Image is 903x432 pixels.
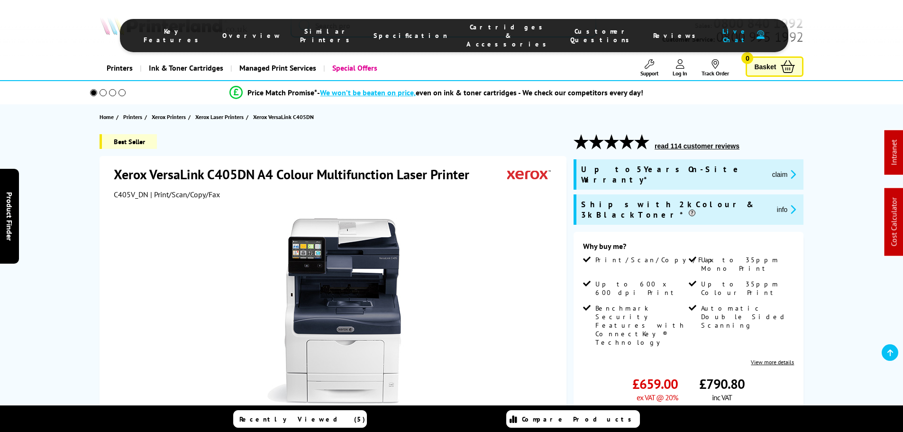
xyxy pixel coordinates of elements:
[323,56,384,80] a: Special Offers
[320,88,416,97] span: We won’t be beaten on price,
[673,59,687,77] a: Log In
[581,199,769,220] span: Ships with 2k Colour & 3k Black Toner*
[374,31,447,40] span: Specification
[712,393,732,402] span: inc VAT
[595,280,686,297] span: Up to 600 x 600 dpi Print
[652,142,742,150] button: read 114 customer reviews
[123,112,142,122] span: Printers
[583,241,794,256] div: Why buy me?
[317,88,643,97] div: - even on ink & toner cartridges - We check our competitors every day!
[637,393,678,402] span: ex VAT @ 20%
[699,375,745,393] span: £790.80
[230,56,323,80] a: Managed Print Services
[466,23,551,48] span: Cartridges & Accessories
[522,415,637,423] span: Compare Products
[241,218,427,404] img: Xerox VersaLink C405DN
[640,70,658,77] span: Support
[701,304,792,330] span: Automatic Double Sided Scanning
[702,59,729,77] a: Track Order
[233,410,367,428] a: Recently Viewed (5)
[300,27,355,44] span: Similar Printers
[114,190,148,199] span: C405V_DN
[889,198,899,247] a: Cost Calculator
[5,192,14,240] span: Product Finder
[195,112,246,122] a: Xerox Laser Printers
[570,27,634,44] span: Customer Questions
[149,56,223,80] span: Ink & Toner Cartridges
[595,304,686,347] span: Benchmark Security Features with ConnectKey® Technology
[100,56,140,80] a: Printers
[640,59,658,77] a: Support
[774,204,799,215] button: promo-description
[673,70,687,77] span: Log In
[720,27,752,44] span: Live Chat
[757,30,765,39] img: user-headset-duotone.svg
[123,112,145,122] a: Printers
[581,164,765,185] span: Up to 5 Years On-Site Warranty*
[114,165,479,183] h1: Xerox VersaLink C405DN A4 Colour Multifunction Laser Printer
[632,375,678,393] span: £659.00
[253,113,314,120] span: Xerox VersaLink C405DN
[100,134,157,149] span: Best Seller
[751,358,794,366] a: View more details
[195,112,244,122] span: Xerox Laser Printers
[595,256,717,264] span: Print/Scan/Copy/Fax
[741,52,753,64] span: 0
[506,410,640,428] a: Compare Products
[152,112,186,122] span: Xerox Printers
[222,31,281,40] span: Overview
[152,112,188,122] a: Xerox Printers
[701,256,792,273] span: Up to 35ppm Mono Print
[140,56,230,80] a: Ink & Toner Cartridges
[769,169,799,180] button: promo-description
[150,190,220,199] span: | Print/Scan/Copy/Fax
[889,140,899,165] a: Intranet
[100,112,114,122] span: Home
[77,84,796,101] li: modal_Promise
[701,280,792,297] span: Up to 35ppm Colour Print
[239,415,365,423] span: Recently Viewed (5)
[754,60,776,73] span: Basket
[653,31,701,40] span: Reviews
[247,88,317,97] span: Price Match Promise*
[144,27,203,44] span: Key Features
[507,165,551,183] img: Xerox
[100,112,116,122] a: Home
[746,56,803,77] a: Basket 0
